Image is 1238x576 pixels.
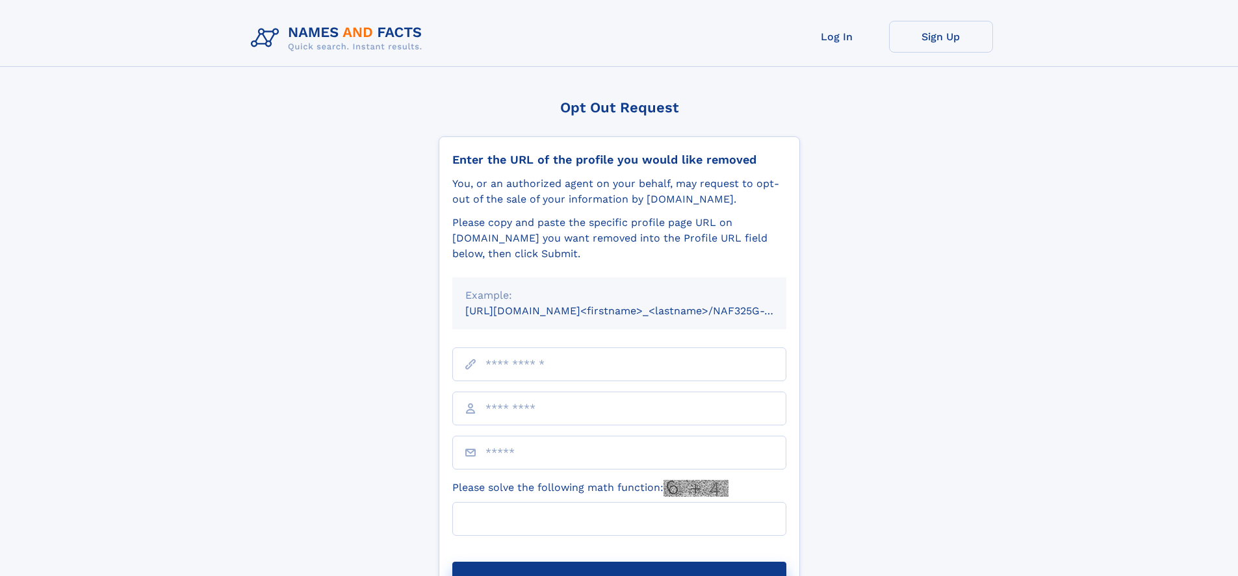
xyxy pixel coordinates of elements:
[889,21,993,53] a: Sign Up
[439,99,800,116] div: Opt Out Request
[452,176,786,207] div: You, or an authorized agent on your behalf, may request to opt-out of the sale of your informatio...
[465,305,811,317] small: [URL][DOMAIN_NAME]<firstname>_<lastname>/NAF325G-xxxxxxxx
[452,480,729,497] label: Please solve the following math function:
[785,21,889,53] a: Log In
[452,215,786,262] div: Please copy and paste the specific profile page URL on [DOMAIN_NAME] you want removed into the Pr...
[465,288,773,303] div: Example:
[452,153,786,167] div: Enter the URL of the profile you would like removed
[246,21,433,56] img: Logo Names and Facts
